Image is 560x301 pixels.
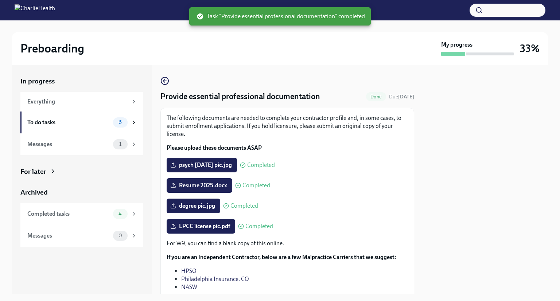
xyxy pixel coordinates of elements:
[20,225,143,247] a: Messages0
[20,41,84,56] h2: Preboarding
[197,12,365,20] span: Task "Provide essential professional documentation" completed
[115,141,126,147] span: 1
[172,223,230,230] span: LPCC license pic.pdf
[27,118,110,126] div: To do tasks
[20,112,143,133] a: To do tasks6
[247,162,275,168] span: Completed
[20,203,143,225] a: Completed tasks4
[20,92,143,112] a: Everything
[167,239,408,247] p: For W9, you can find a blank copy of this online.
[398,94,414,100] strong: [DATE]
[172,161,232,169] span: psych [DATE] pic.jpg
[520,42,540,55] h3: 33%
[114,233,127,238] span: 0
[167,178,232,193] label: Resume 2025.docx
[15,4,55,16] img: CharlieHealth
[20,188,143,197] a: Archived
[27,140,110,148] div: Messages
[181,267,197,274] a: HPSO
[20,77,143,86] a: In progress
[27,98,128,106] div: Everything
[167,158,237,172] label: psych [DATE] pic.jpg
[172,182,227,189] span: Resume 2025.docx
[114,211,126,216] span: 4
[389,94,414,100] span: Due
[167,114,408,138] p: The following documents are needed to complete your contractor profile and, in some cases, to sub...
[181,275,249,282] a: Philadelphia Insurance. CO
[242,183,270,188] span: Completed
[167,144,262,151] strong: Please upload these documents ASAP
[160,91,320,102] h4: Provide essential professional documentation
[172,202,215,210] span: degree pic.jpg
[441,41,472,49] strong: My progress
[20,133,143,155] a: Messages1
[181,284,197,290] a: NASW
[245,223,273,229] span: Completed
[366,94,386,99] span: Done
[389,93,414,100] span: October 6th, 2025 09:00
[27,232,110,240] div: Messages
[167,254,396,261] strong: If you are an Independent Contractor, below are a few Malpractice Carriers that we suggest:
[20,167,143,176] a: For later
[114,120,126,125] span: 6
[230,203,258,209] span: Completed
[167,199,220,213] label: degree pic.jpg
[20,167,46,176] div: For later
[167,219,235,234] label: LPCC license pic.pdf
[27,210,110,218] div: Completed tasks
